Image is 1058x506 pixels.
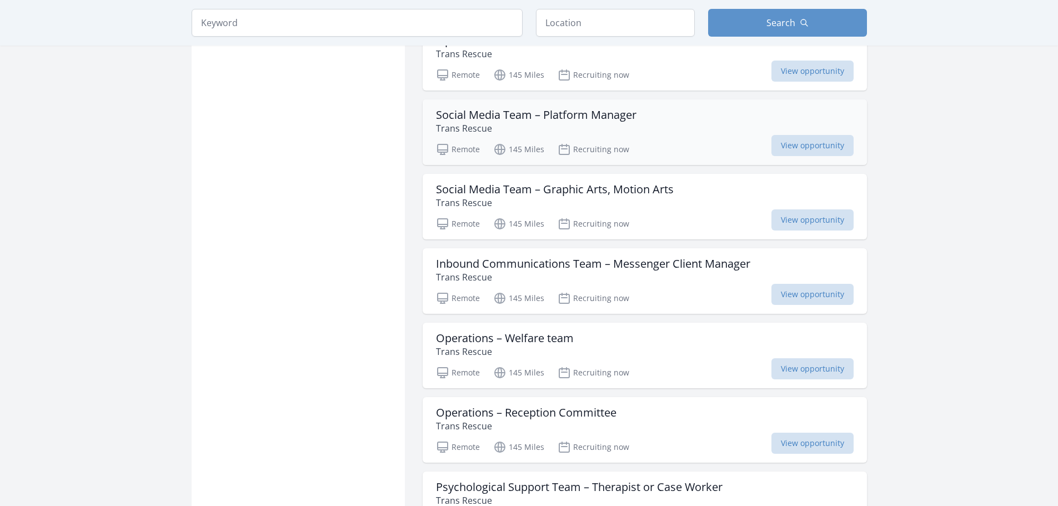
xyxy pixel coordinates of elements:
[493,366,544,379] p: 145 Miles
[423,248,867,314] a: Inbound Communications Team – Messenger Client Manager Trans Rescue Remote 145 Miles Recruiting n...
[771,135,854,156] span: View opportunity
[436,332,574,345] h3: Operations – Welfare team
[436,108,636,122] h3: Social Media Team – Platform Manager
[436,47,563,61] p: Trans Rescue
[493,68,544,82] p: 145 Miles
[708,9,867,37] button: Search
[436,440,480,454] p: Remote
[558,217,629,231] p: Recruiting now
[436,366,480,379] p: Remote
[771,358,854,379] span: View opportunity
[436,68,480,82] p: Remote
[493,440,544,454] p: 145 Miles
[493,217,544,231] p: 145 Miles
[436,122,636,135] p: Trans Rescue
[423,397,867,463] a: Operations – Reception Committee Trans Rescue Remote 145 Miles Recruiting now View opportunity
[558,366,629,379] p: Recruiting now
[766,16,795,29] span: Search
[436,257,750,270] h3: Inbound Communications Team – Messenger Client Manager
[436,34,563,47] h3: Operations – Researcher
[436,292,480,305] p: Remote
[493,143,544,156] p: 145 Miles
[436,345,574,358] p: Trans Rescue
[423,323,867,388] a: Operations – Welfare team Trans Rescue Remote 145 Miles Recruiting now View opportunity
[436,183,674,196] h3: Social Media Team – Graphic Arts, Motion Arts
[493,292,544,305] p: 145 Miles
[436,143,480,156] p: Remote
[558,440,629,454] p: Recruiting now
[423,99,867,165] a: Social Media Team – Platform Manager Trans Rescue Remote 145 Miles Recruiting now View opportunity
[436,196,674,209] p: Trans Rescue
[436,406,616,419] h3: Operations – Reception Committee
[771,209,854,231] span: View opportunity
[558,68,629,82] p: Recruiting now
[771,433,854,454] span: View opportunity
[436,480,723,494] h3: Psychological Support Team – Therapist or Case Worker
[423,174,867,239] a: Social Media Team – Graphic Arts, Motion Arts Trans Rescue Remote 145 Miles Recruiting now View o...
[423,25,867,91] a: Operations – Researcher Trans Rescue Remote 145 Miles Recruiting now View opportunity
[192,9,523,37] input: Keyword
[771,61,854,82] span: View opportunity
[536,9,695,37] input: Location
[558,143,629,156] p: Recruiting now
[436,419,616,433] p: Trans Rescue
[436,270,750,284] p: Trans Rescue
[558,292,629,305] p: Recruiting now
[771,284,854,305] span: View opportunity
[436,217,480,231] p: Remote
